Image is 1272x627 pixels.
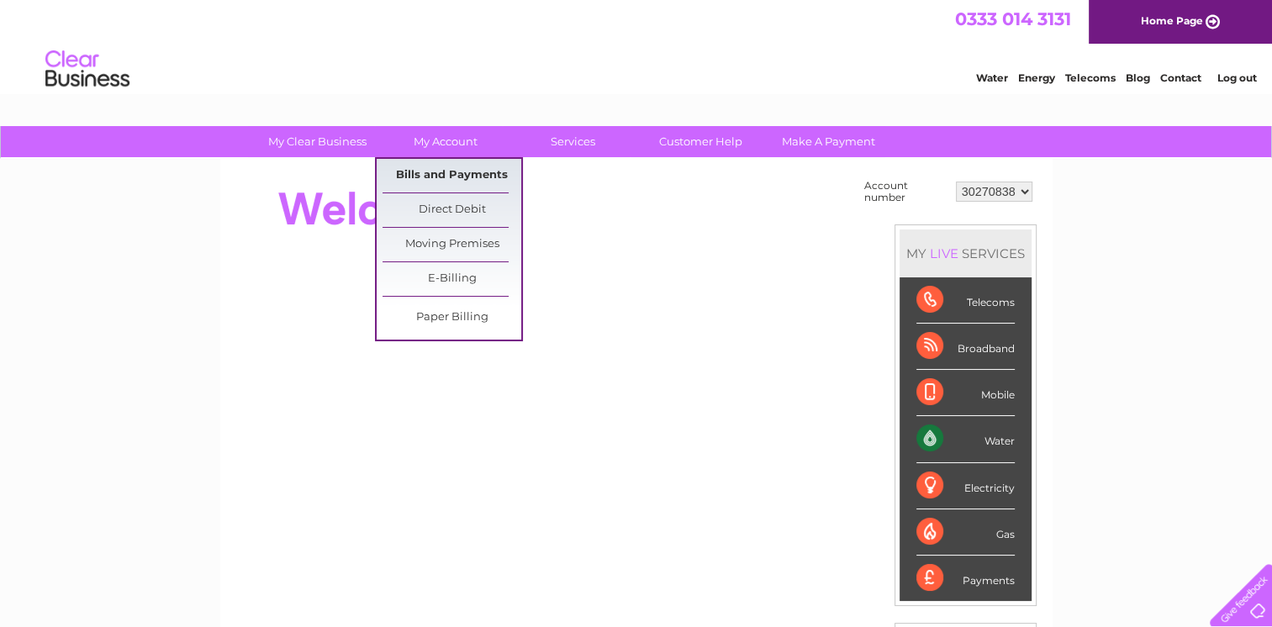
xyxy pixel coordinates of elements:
[916,463,1015,509] div: Electricity
[976,71,1008,84] a: Water
[248,126,387,157] a: My Clear Business
[1160,71,1201,84] a: Contact
[1065,71,1116,84] a: Telecoms
[900,229,1032,277] div: MY SERVICES
[383,193,521,227] a: Direct Debit
[383,262,521,296] a: E-Billing
[916,277,1015,324] div: Telecoms
[860,176,952,208] td: Account number
[1018,71,1055,84] a: Energy
[916,509,1015,556] div: Gas
[631,126,770,157] a: Customer Help
[955,8,1071,29] a: 0333 014 3131
[383,301,521,335] a: Paper Billing
[1126,71,1150,84] a: Blog
[240,9,1034,82] div: Clear Business is a trading name of Verastar Limited (registered in [GEOGRAPHIC_DATA] No. 3667643...
[916,324,1015,370] div: Broadband
[926,245,962,261] div: LIVE
[383,159,521,192] a: Bills and Payments
[45,44,130,95] img: logo.png
[1217,71,1256,84] a: Log out
[916,556,1015,601] div: Payments
[376,126,515,157] a: My Account
[916,416,1015,462] div: Water
[916,370,1015,416] div: Mobile
[383,228,521,261] a: Moving Premises
[504,126,642,157] a: Services
[759,126,898,157] a: Make A Payment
